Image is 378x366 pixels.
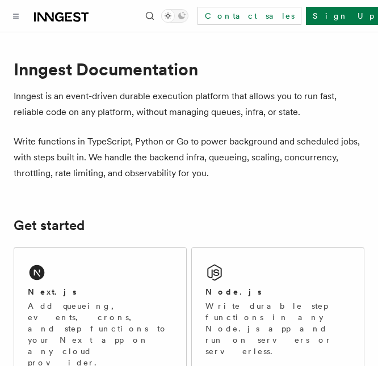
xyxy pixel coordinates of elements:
[14,59,364,79] h1: Inngest Documentation
[143,9,157,23] button: Find something...
[198,7,301,25] a: Contact sales
[28,286,77,297] h2: Next.js
[161,9,188,23] button: Toggle dark mode
[14,218,85,233] a: Get started
[205,286,262,297] h2: Node.js
[14,134,364,181] p: Write functions in TypeScript, Python or Go to power background and scheduled jobs, with steps bu...
[205,300,350,357] p: Write durable step functions in any Node.js app and run on servers or serverless.
[14,88,364,120] p: Inngest is an event-driven durable execution platform that allows you to run fast, reliable code ...
[9,9,23,23] button: Toggle navigation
